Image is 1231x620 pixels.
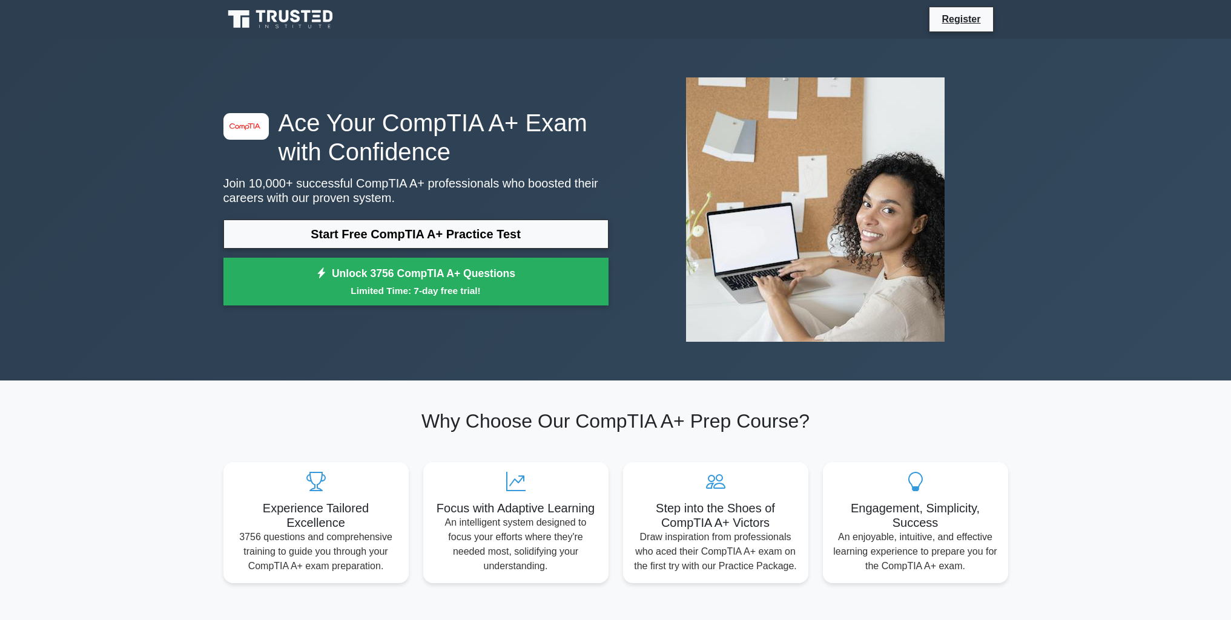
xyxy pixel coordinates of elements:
[633,501,799,530] h5: Step into the Shoes of CompTIA A+ Victors
[934,11,988,27] a: Register
[233,501,399,530] h5: Experience Tailored Excellence
[223,220,609,249] a: Start Free CompTIA A+ Practice Test
[233,530,399,573] p: 3756 questions and comprehensive training to guide you through your CompTIA A+ exam preparation.
[223,410,1008,432] h2: Why Choose Our CompTIA A+ Prep Course?
[633,530,799,573] p: Draw inspiration from professionals who aced their CompTIA A+ exam on the first try with our Prac...
[433,515,599,573] p: An intelligent system designed to focus your efforts where they're needed most, solidifying your ...
[239,284,593,298] small: Limited Time: 7-day free trial!
[223,176,609,205] p: Join 10,000+ successful CompTIA A+ professionals who boosted their careers with our proven system.
[223,108,609,166] h1: Ace Your CompTIA A+ Exam with Confidence
[433,501,599,515] h5: Focus with Adaptive Learning
[223,258,609,306] a: Unlock 3756 CompTIA A+ QuestionsLimited Time: 7-day free trial!
[833,501,998,530] h5: Engagement, Simplicity, Success
[833,530,998,573] p: An enjoyable, intuitive, and effective learning experience to prepare you for the CompTIA A+ exam.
